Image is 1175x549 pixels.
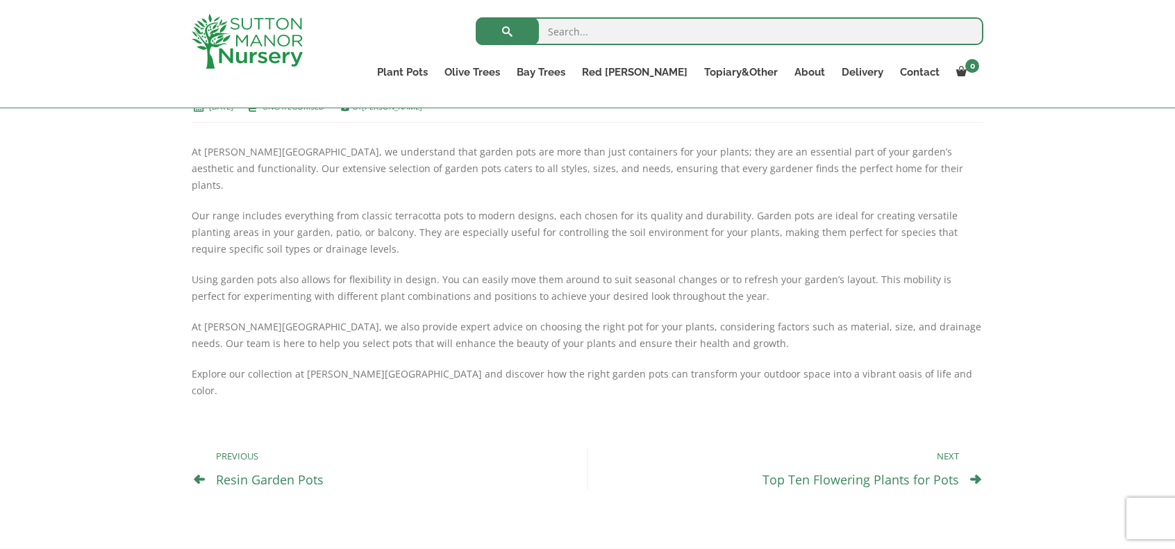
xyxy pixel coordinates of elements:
[262,101,324,112] a: Uncategorised
[833,62,892,82] a: Delivery
[192,366,983,399] p: Explore our collection at [PERSON_NAME][GEOGRAPHIC_DATA] and discover how the right garden pots c...
[192,92,983,194] p: At [PERSON_NAME][GEOGRAPHIC_DATA], we understand that garden pots are more than just containers f...
[192,208,983,257] p: Our range includes everything from classic terracotta pots to modern designs, each chosen for its...
[192,271,983,305] p: Using garden pots also allows for flexibility in design. You can easily move them around to suit ...
[476,17,983,45] input: Search...
[574,62,696,82] a: Red [PERSON_NAME]
[602,448,959,464] p: Next
[216,471,324,488] a: Resin Garden Pots
[209,101,233,112] a: [DATE]
[192,319,983,352] p: At [PERSON_NAME][GEOGRAPHIC_DATA], we also provide expert advice on choosing the right pot for yo...
[762,471,959,488] a: Top Ten Flowering Plants for Pots
[892,62,948,82] a: Contact
[436,62,508,82] a: Olive Trees
[508,62,574,82] a: Bay Trees
[192,14,303,69] img: logo
[369,62,436,82] a: Plant Pots
[216,448,574,464] p: Previous
[948,62,983,82] a: 0
[696,62,786,82] a: Topiary&Other
[362,101,422,112] a: [PERSON_NAME]
[965,59,979,73] span: 0
[786,62,833,82] a: About
[338,101,422,112] span: by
